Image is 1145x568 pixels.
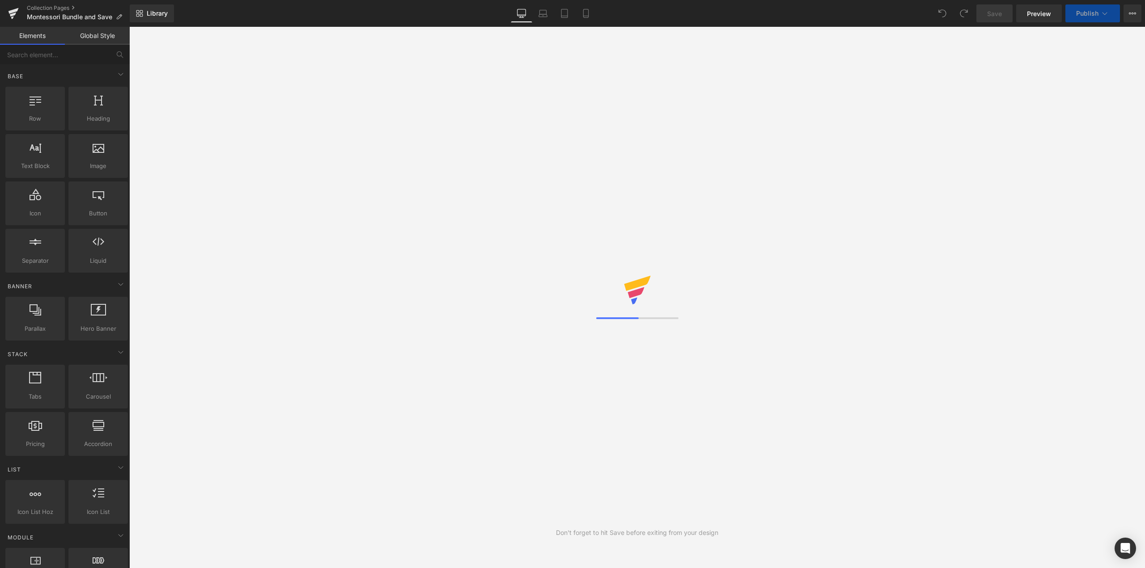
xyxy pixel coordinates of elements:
[1027,9,1051,18] span: Preview
[71,161,125,171] span: Image
[933,4,951,22] button: Undo
[7,350,29,358] span: Stack
[8,439,62,449] span: Pricing
[554,4,575,22] a: Tablet
[8,209,62,218] span: Icon
[8,114,62,123] span: Row
[8,507,62,517] span: Icon List Hoz
[575,4,597,22] a: Mobile
[7,465,22,474] span: List
[532,4,554,22] a: Laptop
[71,507,125,517] span: Icon List
[71,439,125,449] span: Accordion
[7,533,34,542] span: Module
[1124,4,1141,22] button: More
[71,324,125,333] span: Hero Banner
[8,256,62,265] span: Separator
[71,209,125,218] span: Button
[27,4,130,12] a: Collection Pages
[71,114,125,123] span: Heading
[955,4,973,22] button: Redo
[130,4,174,22] a: New Library
[8,324,62,333] span: Parallax
[1016,4,1062,22] a: Preview
[7,72,24,80] span: Base
[8,392,62,401] span: Tabs
[1065,4,1120,22] button: Publish
[987,9,1002,18] span: Save
[71,392,125,401] span: Carousel
[7,282,33,290] span: Banner
[65,27,130,45] a: Global Style
[71,256,125,265] span: Liquid
[1076,10,1098,17] span: Publish
[556,528,718,538] div: Don't forget to hit Save before exiting from your design
[147,9,168,17] span: Library
[511,4,532,22] a: Desktop
[1115,538,1136,559] div: Open Intercom Messenger
[8,161,62,171] span: Text Block
[27,13,112,21] span: Montessori Bundle and Save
